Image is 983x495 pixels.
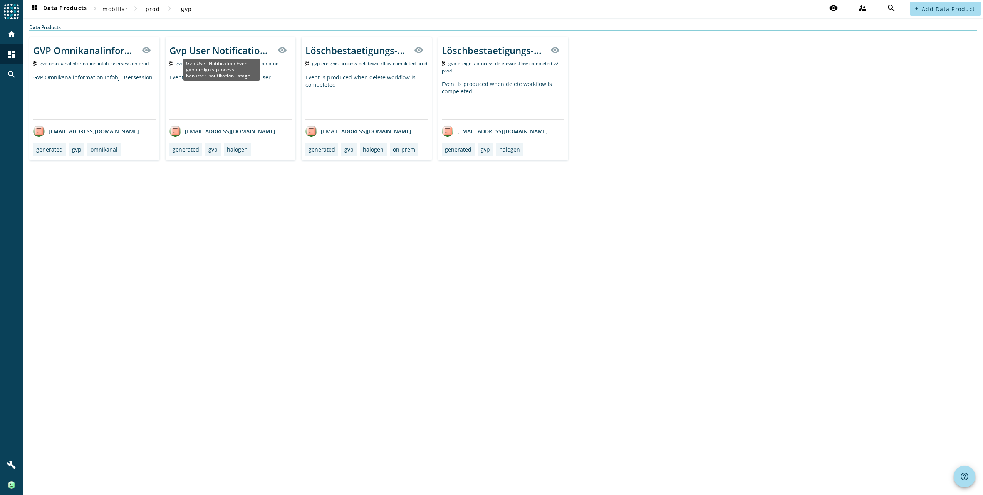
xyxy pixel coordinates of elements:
div: [EMAIL_ADDRESS][DOMAIN_NAME] [305,125,411,137]
span: Kafka Topic: gvp-ereignis-process-deleteworkflow-completed-v2-prod [442,60,560,74]
span: mobiliar [102,5,128,13]
div: Event is produced when delete workflow is compeleted [305,74,428,119]
img: avatar [169,125,181,137]
div: Gvp User Notification Event - gvp-ereignis-process-benutzer-notifikation-_stage_ [183,59,260,81]
img: 8ef6eae738893911f7e6419249ab375e [8,481,15,489]
mat-icon: visibility [142,45,151,55]
div: gvp [72,146,81,153]
span: prod [146,5,160,13]
img: Kafka Topic: gvp-ereignis-process-deleteworkflow-completed-prod [305,61,309,66]
img: Kafka Topic: gvp-omnikanalinformation-infobj-usersession-prod [33,61,37,66]
img: avatar [305,125,317,137]
mat-icon: chevron_right [131,4,140,13]
div: gvp [481,146,490,153]
button: Data Products [27,2,90,16]
div: [EMAIL_ADDRESS][DOMAIN_NAME] [442,125,548,137]
div: generated [173,146,199,153]
div: Löschbestaetigungs-Event - Fachapplikation → loeschorchestrator - DeleteWorkflowCompleted [305,44,409,57]
mat-icon: visibility [829,3,838,13]
div: [EMAIL_ADDRESS][DOMAIN_NAME] [169,125,275,137]
mat-icon: visibility [278,45,287,55]
div: on-prem [393,146,415,153]
mat-icon: visibility [414,45,423,55]
button: Add Data Product [910,2,981,16]
span: gvp [181,5,192,13]
span: Kafka Topic: gvp-ereignis-process-benutzer-notifikation-prod [176,60,278,67]
div: halogen [499,146,520,153]
mat-icon: build [7,460,16,470]
div: gvp [344,146,354,153]
div: generated [445,146,471,153]
img: spoud-logo.svg [4,4,19,19]
div: GVP Omnikanalinformation Infobj Usersession [33,74,156,119]
span: Data Products [30,4,87,13]
div: Löschbestaetigungs-Event - Fachapplikation → loeschorchestrator - DeleteWorkflowCompletedV2 [442,44,546,57]
mat-icon: chevron_right [90,4,99,13]
div: Event is produced when delete workflow is compeleted [442,80,564,119]
img: avatar [442,125,453,137]
mat-icon: home [7,30,16,39]
div: Event for notification to B2E-Portal user [169,74,292,119]
img: avatar [33,125,45,137]
mat-icon: help_outline [960,472,969,481]
mat-icon: search [887,3,896,13]
div: generated [309,146,335,153]
mat-icon: add [914,7,919,11]
img: Kafka Topic: gvp-ereignis-process-deleteworkflow-completed-v2-prod [442,61,445,66]
div: omnikanal [91,146,117,153]
div: halogen [363,146,384,153]
div: generated [36,146,63,153]
mat-icon: chevron_right [165,4,174,13]
button: mobiliar [99,2,131,16]
span: Add Data Product [922,5,975,13]
div: [EMAIL_ADDRESS][DOMAIN_NAME] [33,125,139,137]
mat-icon: dashboard [7,50,16,59]
span: Kafka Topic: gvp-ereignis-process-deleteworkflow-completed-prod [312,60,427,67]
div: GVP Omnikanalinformation Infobj Usersession [33,44,137,57]
mat-icon: supervisor_account [858,3,867,13]
button: gvp [174,2,199,16]
div: Data Products [29,24,977,31]
mat-icon: search [7,70,16,79]
div: halogen [227,146,248,153]
button: prod [140,2,165,16]
div: Gvp User Notification Event - gvp-ereignis-process-benutzer-notifikation-_stage_ [169,44,273,57]
img: Kafka Topic: gvp-ereignis-process-benutzer-notifikation-prod [169,61,173,66]
mat-icon: dashboard [30,4,39,13]
span: Kafka Topic: gvp-omnikanalinformation-infobj-usersession-prod [40,60,149,67]
div: gvp [208,146,218,153]
mat-icon: visibility [550,45,560,55]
